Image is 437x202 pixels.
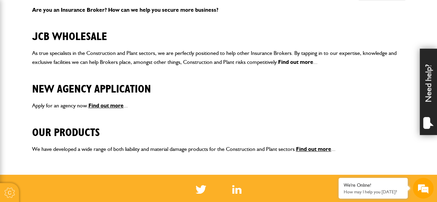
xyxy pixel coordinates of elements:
[196,185,206,194] img: Twitter
[32,20,405,43] h2: JCB Wholesale
[344,189,402,194] p: How may I help you today?
[32,116,405,139] h2: Our Products
[344,182,402,188] div: We're Online!
[278,59,313,65] a: Find out more
[232,185,241,194] img: Linked In
[32,145,405,154] p: We have developed a wide range of both liability and material damage products for the Constructio...
[420,49,437,135] div: Need help?
[88,102,124,109] a: Find out more
[32,72,405,96] h2: New Agency Application
[32,6,405,15] p: Are you an Insurance Broker? How can we help you secure more business?
[296,146,331,152] a: Find out more
[32,101,405,110] p: Apply for an agency now. ...
[232,185,241,194] a: LinkedIn
[32,49,405,66] p: As true specialists in the Construction and Plant sectors, we are perfectly positioned to help ot...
